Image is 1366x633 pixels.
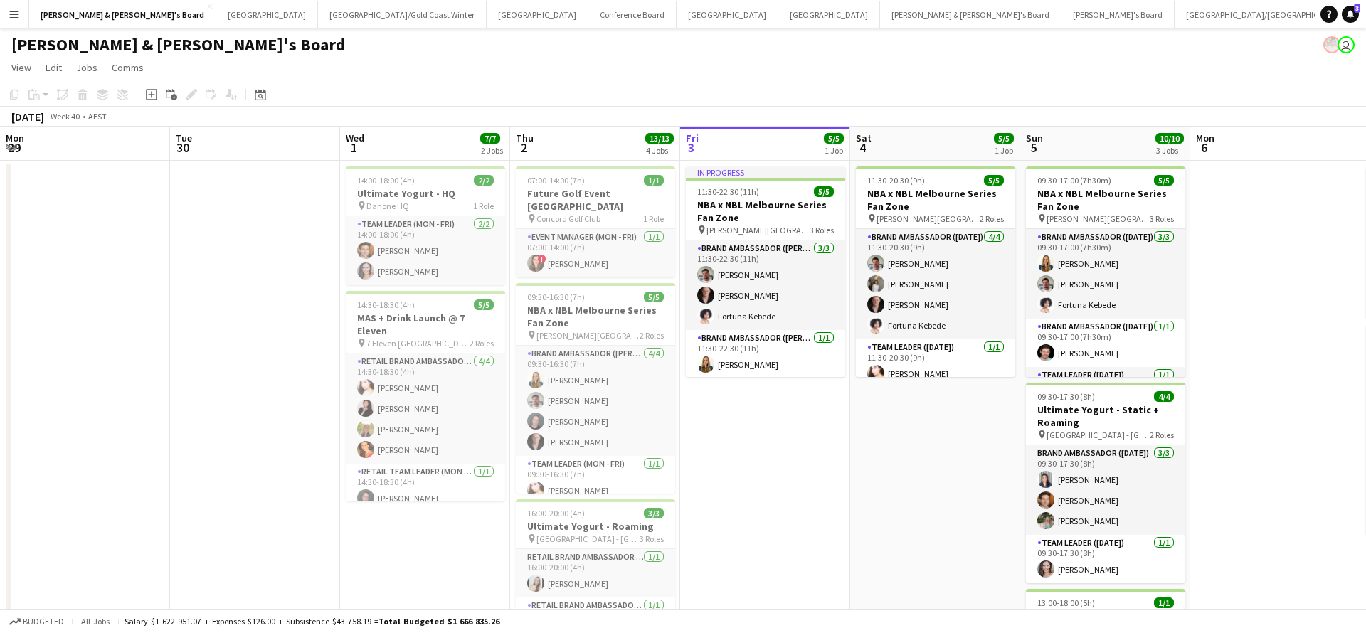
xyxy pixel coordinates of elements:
span: 3 [1354,4,1360,13]
span: 1/1 [644,175,664,186]
span: 1 Role [643,213,664,224]
button: Conference Board [588,1,677,28]
h3: Ultimate Yogurt - HQ [346,187,505,200]
h3: NBA x NBL Melbourne Series Fan Zone [856,187,1015,213]
span: 1 Role [473,201,494,211]
span: Fri [686,132,699,144]
button: [GEOGRAPHIC_DATA] [778,1,880,28]
h1: [PERSON_NAME] & [PERSON_NAME]'s Board [11,34,346,55]
span: 2 Roles [980,213,1004,224]
span: Sat [856,132,872,144]
span: 30 [174,139,192,156]
span: 11:30-22:30 (11h) [697,186,759,197]
span: 14:00-18:00 (4h) [357,175,415,186]
span: 13:00-18:00 (5h) [1037,597,1095,608]
div: Salary $1 622 951.07 + Expenses $126.00 + Subsistence $43 758.19 = [125,616,499,627]
span: 2 Roles [470,338,494,349]
span: Budgeted [23,617,64,627]
span: 5/5 [1154,175,1174,186]
app-job-card: 07:00-14:00 (7h)1/1Future Golf Event [GEOGRAPHIC_DATA] Concord Golf Club1 RoleEvent Manager (Mon ... [516,166,675,277]
span: Mon [6,132,24,144]
span: Total Budgeted $1 666 835.26 [378,616,499,627]
span: 2 Roles [1150,430,1174,440]
span: View [11,61,31,74]
span: 5 [1024,139,1043,156]
button: [GEOGRAPHIC_DATA]/[GEOGRAPHIC_DATA] [1175,1,1357,28]
a: Jobs [70,58,103,77]
h3: MAS + Drink Launch @ 7 Eleven [346,312,505,337]
span: [PERSON_NAME][GEOGRAPHIC_DATA], [GEOGRAPHIC_DATA] [1047,213,1150,224]
button: [GEOGRAPHIC_DATA] [487,1,588,28]
span: 13/13 [645,133,674,144]
div: 2 Jobs [481,145,503,156]
span: 2 [514,139,534,156]
app-card-role: Brand Ambassador ([PERSON_NAME])3/311:30-22:30 (11h)[PERSON_NAME][PERSON_NAME]Fortuna Kebede [686,240,845,330]
span: 3 Roles [640,533,664,544]
app-card-role: RETAIL Team Leader (Mon - Fri)1/114:30-18:30 (4h)[PERSON_NAME] [346,464,505,512]
span: 5/5 [474,299,494,310]
a: View [6,58,37,77]
span: Jobs [76,61,97,74]
app-card-role: Brand Ambassador ([PERSON_NAME])4/409:30-16:30 (7h)[PERSON_NAME][PERSON_NAME][PERSON_NAME][PERSON... [516,346,675,456]
span: 16:00-20:00 (4h) [527,508,585,518]
span: 1/1 [1154,597,1174,608]
button: [PERSON_NAME] & [PERSON_NAME]'s Board [29,1,216,28]
app-user-avatar: James Millard [1338,36,1355,53]
span: Tue [176,132,192,144]
span: 14:30-18:30 (4h) [357,299,415,310]
span: Sun [1026,132,1043,144]
span: 09:30-17:00 (7h30m) [1037,175,1111,186]
span: 7/7 [480,133,500,144]
app-card-role: Event Manager (Mon - Fri)1/107:00-14:00 (7h)![PERSON_NAME] [516,229,675,277]
span: 5/5 [984,175,1004,186]
app-job-card: 09:30-17:30 (8h)4/4Ultimate Yogurt - Static + Roaming [GEOGRAPHIC_DATA] - [GEOGRAPHIC_DATA]2 Role... [1026,383,1185,583]
app-user-avatar: Arrence Torres [1323,36,1340,53]
span: 7 Eleven [GEOGRAPHIC_DATA] [366,338,470,349]
span: 11:30-20:30 (9h) [867,175,925,186]
h3: NBA x NBL Melbourne Series Fan Zone [1026,187,1185,213]
h3: Ultimate Yogurt - Static + Roaming [1026,403,1185,429]
span: 6 [1194,139,1214,156]
app-job-card: In progress11:30-22:30 (11h)5/5NBA x NBL Melbourne Series Fan Zone [PERSON_NAME][GEOGRAPHIC_DATA]... [686,166,845,377]
app-job-card: 11:30-20:30 (9h)5/5NBA x NBL Melbourne Series Fan Zone [PERSON_NAME][GEOGRAPHIC_DATA], [GEOGRAPHI... [856,166,1015,377]
h3: NBA x NBL Melbourne Series Fan Zone [516,304,675,329]
span: Comms [112,61,144,74]
span: 09:30-17:30 (8h) [1037,391,1095,402]
div: [DATE] [11,110,44,124]
div: AEST [88,111,107,122]
app-card-role: RETAIL Brand Ambassador (Mon - Fri)1/116:00-20:00 (4h)[PERSON_NAME] [516,549,675,597]
div: In progress [686,166,845,178]
span: 4/4 [1154,391,1174,402]
div: 14:00-18:00 (4h)2/2Ultimate Yogurt - HQ Danone HQ1 RoleTeam Leader (Mon - Fri)2/214:00-18:00 (4h)... [346,166,505,285]
app-job-card: 09:30-17:00 (7h30m)5/5NBA x NBL Melbourne Series Fan Zone [PERSON_NAME][GEOGRAPHIC_DATA], [GEOGRA... [1026,166,1185,377]
button: [PERSON_NAME] & [PERSON_NAME]'s Board [880,1,1061,28]
app-job-card: 14:30-18:30 (4h)5/5MAS + Drink Launch @ 7 Eleven 7 Eleven [GEOGRAPHIC_DATA]2 RolesRETAIL Brand Am... [346,291,505,501]
app-card-role: Brand Ambassador ([PERSON_NAME])1/111:30-22:30 (11h)[PERSON_NAME] [686,330,845,378]
app-card-role: Brand Ambassador ([DATE])3/309:30-17:30 (8h)[PERSON_NAME][PERSON_NAME][PERSON_NAME] [1026,445,1185,535]
span: 4 [854,139,872,156]
span: 5/5 [644,292,664,302]
button: [PERSON_NAME]'s Board [1061,1,1175,28]
app-card-role: Brand Ambassador ([DATE])3/309:30-17:00 (7h30m)[PERSON_NAME][PERSON_NAME]Fortuna Kebede [1026,229,1185,319]
a: 3 [1342,6,1359,23]
span: 3/3 [644,508,664,518]
button: [GEOGRAPHIC_DATA] [216,1,318,28]
button: [GEOGRAPHIC_DATA] [677,1,778,28]
span: [PERSON_NAME][GEOGRAPHIC_DATA], [GEOGRAPHIC_DATA] [877,213,980,224]
span: Week 40 [47,111,83,122]
span: Edit [46,61,62,74]
span: Thu [516,132,534,144]
app-card-role: Team Leader ([DATE])1/109:30-17:30 (8h)[PERSON_NAME] [1026,535,1185,583]
span: 07:00-14:00 (7h) [527,175,585,186]
h3: Ultimate Yogurt - Roaming [516,520,675,533]
span: 5/5 [814,186,834,197]
span: 29 [4,139,24,156]
span: Mon [1196,132,1214,144]
span: 3 Roles [1150,213,1174,224]
span: All jobs [78,616,112,627]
